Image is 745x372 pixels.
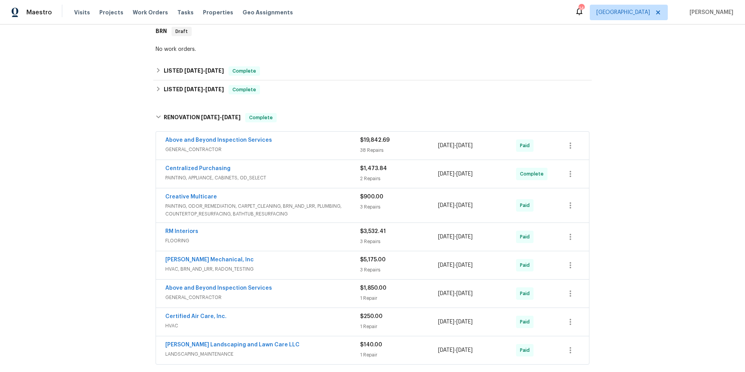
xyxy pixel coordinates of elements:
[99,9,123,16] span: Projects
[165,257,254,262] a: [PERSON_NAME] Mechanical, Inc
[243,9,293,16] span: Geo Assignments
[153,19,592,44] div: BRN Draft
[360,238,438,245] div: 3 Repairs
[165,146,360,153] span: GENERAL_CONTRACTOR
[360,203,438,211] div: 3 Repairs
[26,9,52,16] span: Maestro
[579,5,584,12] div: 14
[165,229,198,234] a: RM Interiors
[184,68,224,73] span: -
[201,115,220,120] span: [DATE]
[165,322,360,330] span: HVAC
[156,27,167,36] h6: BRN
[520,170,547,178] span: Complete
[229,67,259,75] span: Complete
[438,143,454,148] span: [DATE]
[438,233,473,241] span: -
[229,86,259,94] span: Complete
[438,291,454,296] span: [DATE]
[520,290,533,297] span: Paid
[520,202,533,209] span: Paid
[222,115,241,120] span: [DATE]
[201,115,241,120] span: -
[438,202,473,209] span: -
[520,142,533,149] span: Paid
[156,45,589,53] div: No work orders.
[153,80,592,99] div: LISTED [DATE]-[DATE]Complete
[360,314,383,319] span: $250.00
[165,202,360,218] span: PAINTING, ODOR_REMEDIATION, CARPET_CLEANING, BRN_AND_LRR, PLUMBING, COUNTERTOP_RESURFACING, BATHT...
[164,113,241,122] h6: RENOVATION
[360,194,383,200] span: $900.00
[165,342,300,348] a: [PERSON_NAME] Landscaping and Lawn Care LLC
[438,142,473,149] span: -
[184,68,203,73] span: [DATE]
[438,170,473,178] span: -
[165,350,360,358] span: LANDSCAPING_MAINTENANCE
[133,9,168,16] span: Work Orders
[205,87,224,92] span: [DATE]
[164,85,224,94] h6: LISTED
[360,146,438,154] div: 38 Repairs
[165,137,272,143] a: Above and Beyond Inspection Services
[172,28,191,35] span: Draft
[360,257,386,262] span: $5,175.00
[360,342,382,348] span: $140.00
[165,314,227,319] a: Certified Air Care, Inc.
[360,294,438,302] div: 1 Repair
[438,234,454,240] span: [DATE]
[184,87,203,92] span: [DATE]
[165,194,217,200] a: Creative Multicare
[360,266,438,274] div: 3 Repairs
[360,351,438,359] div: 1 Repair
[520,233,533,241] span: Paid
[165,294,360,301] span: GENERAL_CONTRACTOR
[360,175,438,183] div: 2 Repairs
[153,105,592,130] div: RENOVATION [DATE]-[DATE]Complete
[360,229,386,234] span: $3,532.41
[165,285,272,291] a: Above and Beyond Inspection Services
[246,114,276,122] span: Complete
[438,348,454,353] span: [DATE]
[360,285,386,291] span: $1,850.00
[74,9,90,16] span: Visits
[520,261,533,269] span: Paid
[456,171,473,177] span: [DATE]
[438,319,454,325] span: [DATE]
[438,346,473,354] span: -
[596,9,650,16] span: [GEOGRAPHIC_DATA]
[360,137,390,143] span: $19,842.69
[165,166,230,171] a: Centralized Purchasing
[456,319,473,325] span: [DATE]
[456,262,473,268] span: [DATE]
[164,66,224,76] h6: LISTED
[165,174,360,182] span: PAINTING, APPLIANCE, CABINETS, OD_SELECT
[456,143,473,148] span: [DATE]
[205,68,224,73] span: [DATE]
[438,290,473,297] span: -
[165,265,360,273] span: HVAC, BRN_AND_LRR, RADON_TESTING
[438,262,454,268] span: [DATE]
[438,261,473,269] span: -
[456,291,473,296] span: [DATE]
[153,62,592,80] div: LISTED [DATE]-[DATE]Complete
[203,9,233,16] span: Properties
[456,203,473,208] span: [DATE]
[520,318,533,326] span: Paid
[360,166,387,171] span: $1,473.84
[165,237,360,245] span: FLOORING
[438,318,473,326] span: -
[456,234,473,240] span: [DATE]
[438,203,454,208] span: [DATE]
[520,346,533,354] span: Paid
[184,87,224,92] span: -
[177,10,194,15] span: Tasks
[686,9,733,16] span: [PERSON_NAME]
[456,348,473,353] span: [DATE]
[438,171,454,177] span: [DATE]
[360,323,438,330] div: 1 Repair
